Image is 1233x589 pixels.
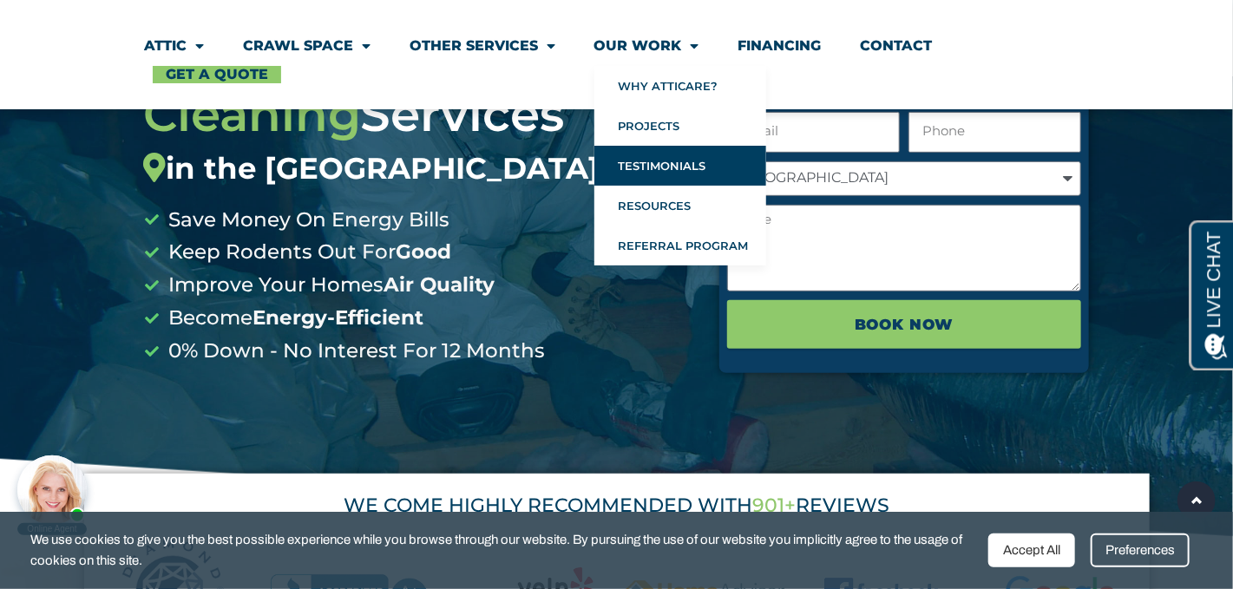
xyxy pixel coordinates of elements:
[144,26,204,66] a: Attic
[165,236,452,269] span: Keep Rodents Out For
[165,204,450,237] span: Save Money On Energy Bills
[144,43,694,187] div: #1 Professional Services
[594,226,766,265] a: Referral Program
[144,26,1090,83] nav: Menu
[243,26,371,66] a: Crawl Space
[30,529,975,572] span: We use cookies to give you the best possible experience while you browse through our website. By ...
[594,66,766,265] ul: Our Work
[855,310,954,339] span: BOOK NOW
[908,112,1081,153] input: Only numbers and phone characters (#, -, *, etc) are accepted.
[988,533,1075,567] div: Accept All
[727,112,900,153] input: Email
[594,106,766,146] a: Projects
[165,335,546,368] span: 0% Down - No Interest For 12 Months
[594,26,699,66] a: Our Work
[594,146,766,186] a: Testimonials
[42,14,139,36] span: Opens a chat window
[1091,533,1190,567] div: Preferences
[165,302,424,335] span: Become
[165,269,495,302] span: Improve Your Homes
[861,26,933,66] a: Contact
[153,66,281,83] a: Get A Quote
[397,239,452,264] b: Good
[253,305,424,330] b: Energy-Efficient
[594,186,766,226] a: Resources
[727,300,1081,349] button: BOOK NOW
[594,66,766,106] a: Why Atticare?
[144,151,694,187] div: in the [GEOGRAPHIC_DATA]
[384,272,495,297] b: Air Quality
[410,26,555,66] a: Other Services
[738,26,822,66] a: Financing
[752,494,796,517] span: 901+
[107,496,1127,515] div: WE COME HIGHLY RECOMMENDED WITH REVIEWS
[9,407,286,537] iframe: Chat Invitation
